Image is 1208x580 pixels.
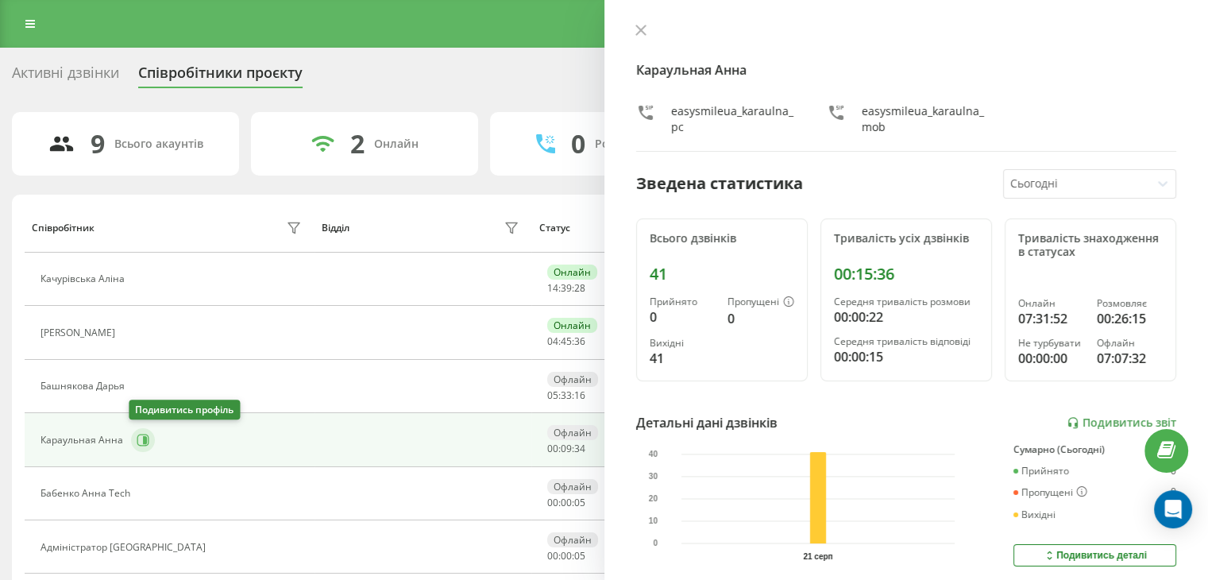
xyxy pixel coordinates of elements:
div: Не турбувати [1018,338,1084,349]
div: 0 [728,309,794,328]
span: 00 [561,549,572,563]
div: Прийнято [650,296,715,307]
div: Башнякова Дарья [41,381,129,392]
div: 00:00:22 [834,307,978,327]
span: 09 [561,442,572,455]
span: 33 [561,389,572,402]
div: Прийнято [1013,466,1069,477]
button: Подивитись деталі [1013,544,1176,566]
div: Пропущені [728,296,794,309]
div: Офлайн [547,479,598,494]
text: 20 [648,494,658,503]
div: Відділ [322,222,349,234]
a: Подивитись звіт [1067,416,1176,430]
div: Детальні дані дзвінків [636,413,778,432]
div: Розмовляє [1097,298,1163,309]
div: 0 [1171,466,1176,477]
div: 07:07:32 [1097,349,1163,368]
span: 45 [561,334,572,348]
div: Офлайн [547,425,598,440]
span: 05 [574,549,585,563]
div: Онлайн [1018,298,1084,309]
div: Офлайн [547,372,598,387]
div: Адміністратор [GEOGRAPHIC_DATA] [41,542,210,553]
span: 36 [574,334,585,348]
div: 9 [91,129,105,159]
text: 30 [648,472,658,481]
h4: Караульная Анна [636,60,1177,79]
div: Тривалість усіх дзвінків [834,232,978,246]
div: 07:31:52 [1018,309,1084,328]
div: Співробітники проєкту [138,64,303,89]
span: 05 [547,389,558,402]
div: easysmileua_karaulna_mob [862,103,986,135]
text: 10 [648,516,658,525]
div: 2 [350,129,365,159]
div: Середня тривалість відповіді [834,336,978,347]
span: 39 [561,281,572,295]
div: Співробітник [32,222,95,234]
div: Всього акаунтів [114,137,203,151]
div: : : [547,390,585,401]
div: Вихідні [1013,509,1056,520]
div: : : [547,283,585,294]
div: Вихідні [650,338,715,349]
div: 0 [650,307,715,327]
div: Качурівська Аліна [41,273,129,284]
span: 28 [574,281,585,295]
text: 21 серп [803,552,832,561]
div: Бабенко Анна Tech [41,488,134,499]
div: Офлайн [547,532,598,547]
div: 0 [571,129,585,159]
div: Розмовляють [595,137,672,151]
div: Подивитись профіль [129,400,240,420]
div: Open Intercom Messenger [1154,490,1192,528]
div: Активні дзвінки [12,64,119,89]
div: Онлайн [374,137,419,151]
div: Статус [539,222,570,234]
div: Офлайн [1097,338,1163,349]
div: 00:00:15 [834,347,978,366]
div: Подивитись деталі [1043,549,1147,562]
text: 40 [648,450,658,458]
div: Зведена статистика [636,172,803,195]
div: 00:15:36 [834,265,978,284]
span: 04 [547,334,558,348]
div: Середня тривалість розмови [834,296,978,307]
span: 05 [574,496,585,509]
div: : : [547,497,585,508]
div: : : [547,551,585,562]
div: Караульная Анна [41,435,127,446]
div: Всього дзвінків [650,232,794,246]
div: : : [547,443,585,454]
div: [PERSON_NAME] [41,327,119,338]
div: easysmileua_karaulna_pc [671,103,795,135]
span: 00 [547,496,558,509]
text: 0 [653,539,658,548]
div: Онлайн [547,265,597,280]
div: Тривалість знаходження в статусах [1018,232,1163,259]
div: Пропущені [1013,486,1087,499]
div: 0 [1171,486,1176,499]
div: : : [547,336,585,347]
div: Сумарно (Сьогодні) [1013,444,1176,455]
div: 00:00:00 [1018,349,1084,368]
div: Онлайн [547,318,597,333]
span: 34 [574,442,585,455]
span: 00 [561,496,572,509]
span: 00 [547,442,558,455]
div: 41 [650,349,715,368]
div: 00:26:15 [1097,309,1163,328]
span: 16 [574,389,585,402]
span: 14 [547,281,558,295]
span: 00 [547,549,558,563]
div: 41 [650,265,794,284]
